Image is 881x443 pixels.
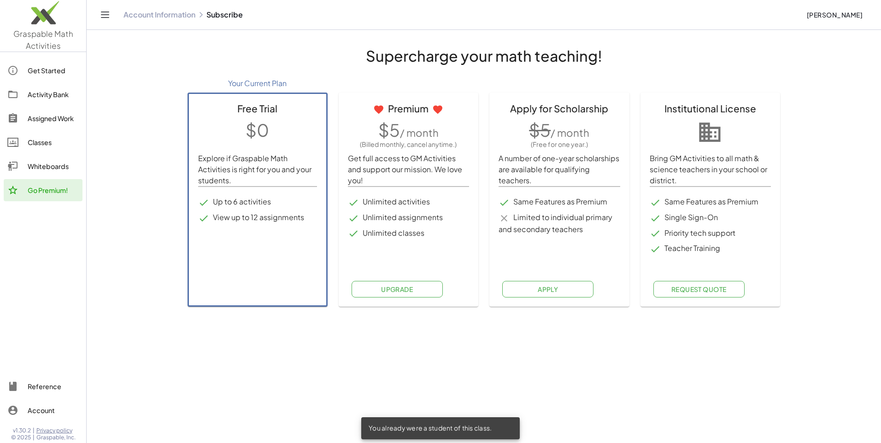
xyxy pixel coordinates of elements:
[650,101,771,116] div: Institutional License
[502,281,593,297] button: Apply
[13,29,73,51] span: Graspable Math Activities
[28,405,79,416] div: Account
[352,281,443,297] button: Upgrade
[28,89,79,100] div: Activity Bank
[28,381,79,392] div: Reference
[538,285,558,293] span: Apply
[198,153,317,186] p: Explore if Graspable Math Activities is right for you and your students.
[4,399,82,421] a: Account
[11,434,31,441] span: © 2025
[28,65,79,76] div: Get Started
[671,285,727,293] span: Request Quote
[799,6,870,23] button: [PERSON_NAME]
[806,11,863,19] span: [PERSON_NAME]
[499,196,620,208] li: Same Features as Premium
[28,113,79,124] div: Assigned Work
[198,117,317,142] p: $0
[198,196,317,208] li: Up to 6 activities
[348,101,470,116] div: Premium
[650,243,771,255] li: Teacher Training
[4,375,82,397] a: Reference
[381,285,413,293] span: Upgrade
[4,107,82,129] a: Assigned Work
[198,101,317,116] div: Free Trial
[400,126,439,139] span: / month
[499,212,620,235] li: Limited to individual primary and secondary teachers
[499,153,620,186] p: A number of one-year scholarships are available for qualifying teachers.
[98,7,112,22] button: Toggle navigation
[36,434,76,441] span: Graspable, Inc.
[4,155,82,177] a: Whiteboards
[13,427,31,434] span: v1.30.2
[529,119,551,140] span: $5
[36,427,76,434] a: Privacy policy
[188,74,328,93] div: Your Current Plan
[28,161,79,172] div: Whiteboards
[653,281,745,297] button: Request Quote
[361,417,520,439] div: You already were a student of this class.
[348,212,470,224] li: Unlimited assignments
[4,59,82,82] a: Get Started
[188,45,780,67] h1: Supercharge your math teaching!
[198,212,317,224] li: View up to 12 assignments
[4,83,82,105] a: Activity Bank
[650,227,771,239] li: Priority tech support
[33,427,35,434] span: |
[499,101,620,116] div: Apply for Scholarship
[551,126,589,139] span: / month
[348,196,470,208] li: Unlimited activities
[348,117,470,142] p: $5
[28,137,79,148] div: Classes
[348,153,470,186] p: Get full access to GM Activities and support our mission. We love you!
[650,153,771,186] p: Bring GM Activities to all math & science teachers in your school or district.
[650,212,771,224] li: Single Sign-On
[348,227,470,239] li: Unlimited classes
[650,196,771,208] li: Same Features as Premium
[28,185,79,196] div: Go Premium!
[33,434,35,441] span: |
[4,131,82,153] a: Classes
[123,10,195,19] a: Account Information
